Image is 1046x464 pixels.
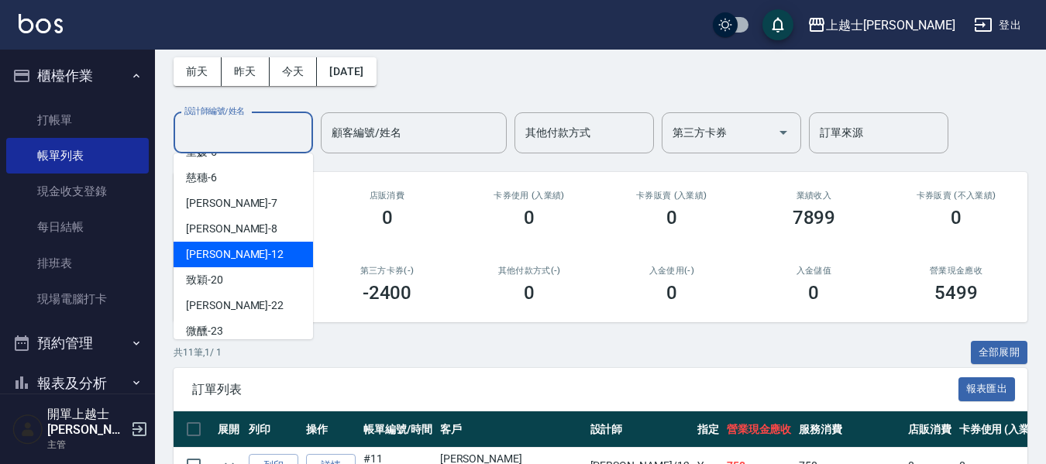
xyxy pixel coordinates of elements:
[184,105,245,117] label: 設計師編號/姓名
[801,9,962,41] button: 上越士[PERSON_NAME]
[174,57,222,86] button: 前天
[436,411,587,448] th: 客戶
[6,209,149,245] a: 每日結帳
[793,207,836,229] h3: 7899
[6,323,149,363] button: 預約管理
[6,138,149,174] a: 帳單列表
[335,191,440,201] h2: 店販消費
[951,207,962,229] h3: 0
[186,221,277,237] span: [PERSON_NAME] -8
[958,377,1016,401] button: 報表匯出
[477,191,582,201] h2: 卡券使用 (入業績)
[382,207,393,229] h3: 0
[174,345,222,359] p: 共 11 筆, 1 / 1
[808,282,819,304] h3: 0
[363,282,412,304] h3: -2400
[47,438,126,452] p: 主管
[186,272,223,288] span: 致穎 -20
[186,170,217,186] span: 慈穗 -6
[19,14,63,33] img: Logo
[335,266,440,276] h2: 第三方卡券(-)
[693,411,723,448] th: 指定
[666,207,677,229] h3: 0
[12,414,43,445] img: Person
[762,266,867,276] h2: 入金儲值
[762,191,867,201] h2: 業績收入
[360,411,436,448] th: 帳單編號/時間
[186,195,277,211] span: [PERSON_NAME] -7
[971,341,1028,365] button: 全部展開
[192,382,958,397] span: 訂單列表
[270,57,318,86] button: 今天
[619,191,724,201] h2: 卡券販賣 (入業績)
[186,246,284,263] span: [PERSON_NAME] -12
[762,9,793,40] button: save
[795,411,903,448] th: 服務消費
[6,102,149,138] a: 打帳單
[903,266,1009,276] h2: 營業現金應收
[47,407,126,438] h5: 開單上越士[PERSON_NAME]
[302,411,360,448] th: 操作
[904,411,955,448] th: 店販消費
[903,191,1009,201] h2: 卡券販賣 (不入業績)
[958,381,1016,396] a: 報表匯出
[6,281,149,317] a: 現場電腦打卡
[666,282,677,304] h3: 0
[771,120,796,145] button: Open
[826,15,955,35] div: 上越士[PERSON_NAME]
[317,57,376,86] button: [DATE]
[587,411,693,448] th: 設計師
[186,323,223,339] span: 微醺 -23
[245,411,302,448] th: 列印
[222,57,270,86] button: 昨天
[6,174,149,209] a: 現金收支登錄
[6,56,149,96] button: 櫃檯作業
[186,297,284,314] span: [PERSON_NAME] -22
[214,411,245,448] th: 展開
[968,11,1027,40] button: 登出
[723,411,796,448] th: 營業現金應收
[619,266,724,276] h2: 入金使用(-)
[524,282,535,304] h3: 0
[477,266,582,276] h2: 其他付款方式(-)
[6,363,149,404] button: 報表及分析
[934,282,978,304] h3: 5499
[524,207,535,229] h3: 0
[6,246,149,281] a: 排班表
